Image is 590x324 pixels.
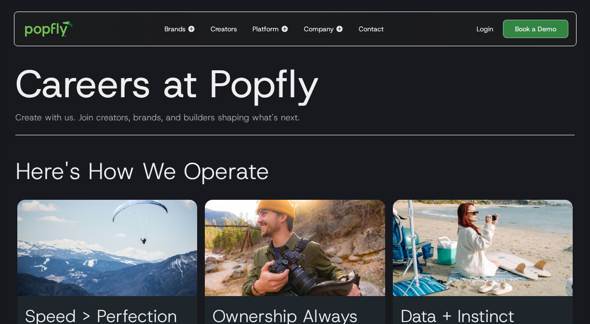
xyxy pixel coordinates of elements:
[18,14,80,43] a: home
[359,24,384,34] div: Contact
[8,61,582,107] h1: Careers at Popfly
[503,20,568,38] a: Book a Demo
[473,24,497,34] a: Login
[8,112,582,123] div: Create with us. Join creators, brands, and builders shaping what's next.
[304,24,334,34] div: Company
[207,12,241,46] a: Creators
[211,24,237,34] div: Creators
[164,24,186,34] div: Brands
[477,24,493,34] div: Login
[252,24,279,34] div: Platform
[355,12,388,46] a: Contact
[8,156,582,185] h2: Here's How We Operate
